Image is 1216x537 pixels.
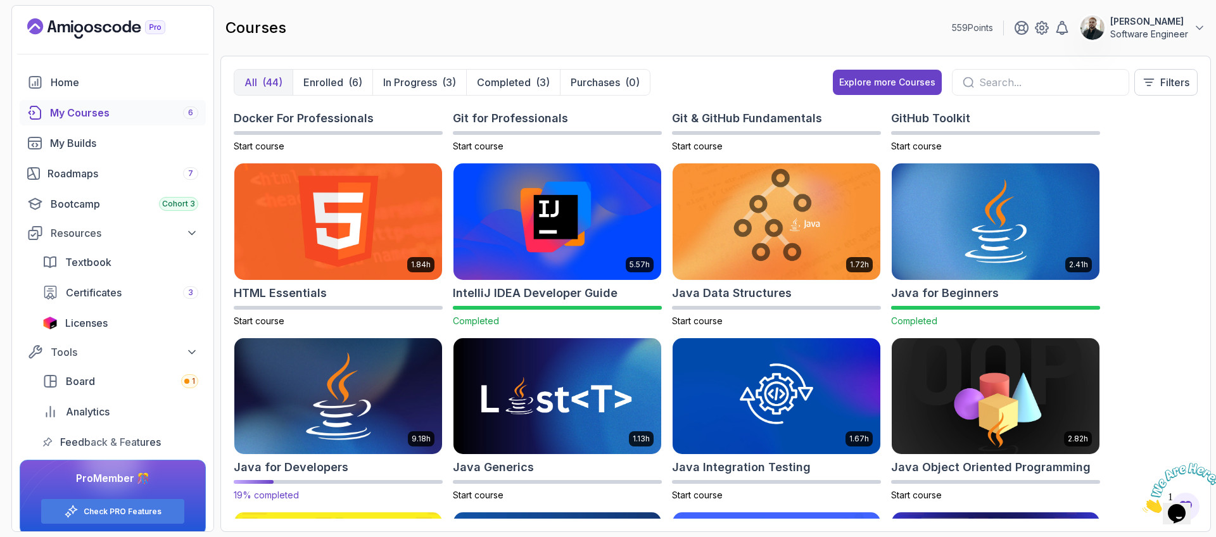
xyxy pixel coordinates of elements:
[60,434,161,450] span: Feedback & Features
[20,341,206,363] button: Tools
[234,458,348,476] h2: Java for Developers
[5,5,10,16] span: 1
[84,507,161,517] a: Check PRO Features
[442,75,456,90] div: (3)
[234,70,293,95] button: All(44)
[891,284,999,302] h2: Java for Beginners
[234,315,284,326] span: Start course
[51,196,198,212] div: Bootcamp
[41,498,185,524] button: Check PRO Features
[35,250,206,275] a: textbook
[952,22,993,34] p: 559 Points
[27,18,194,39] a: Landing page
[891,110,970,127] h2: GitHub Toolkit
[1080,15,1206,41] button: user profile image[PERSON_NAME]Software Engineer
[630,260,650,270] p: 5.57h
[453,315,499,326] span: Completed
[1110,28,1188,41] p: Software Engineer
[5,5,84,55] img: Chat attention grabber
[51,225,198,241] div: Resources
[66,285,122,300] span: Certificates
[192,376,195,386] span: 1
[891,490,942,500] span: Start course
[625,75,640,90] div: (0)
[672,141,723,151] span: Start course
[891,315,937,326] span: Completed
[1134,69,1198,96] button: Filters
[560,70,650,95] button: Purchases(0)
[672,284,792,302] h2: Java Data Structures
[234,490,299,500] span: 19% completed
[453,458,534,476] h2: Java Generics
[35,310,206,336] a: licenses
[383,75,437,90] p: In Progress
[303,75,343,90] p: Enrolled
[188,287,193,298] span: 3
[411,260,431,270] p: 1.84h
[839,76,935,89] div: Explore more Courses
[47,166,198,181] div: Roadmaps
[1137,458,1216,518] iframe: chat widget
[162,199,195,209] span: Cohort 3
[1160,75,1189,90] p: Filters
[466,70,560,95] button: Completed(3)
[234,338,443,502] a: Java for Developers card9.18hJava for Developers19% completed
[293,70,372,95] button: Enrolled(6)
[453,141,503,151] span: Start course
[66,404,110,419] span: Analytics
[1080,16,1105,40] img: user profile image
[672,490,723,500] span: Start course
[20,161,206,186] a: roadmaps
[453,110,568,127] h2: Git for Professionals
[20,191,206,217] a: bootcamp
[633,434,650,444] p: 1.13h
[50,136,198,151] div: My Builds
[20,130,206,156] a: builds
[262,75,282,90] div: (44)
[234,163,442,280] img: HTML Essentials card
[50,105,198,120] div: My Courses
[66,374,95,389] span: Board
[51,344,198,360] div: Tools
[672,315,723,326] span: Start course
[20,222,206,244] button: Resources
[672,110,822,127] h2: Git & GitHub Fundamentals
[1069,260,1088,270] p: 2.41h
[453,163,661,280] img: IntelliJ IDEA Developer Guide card
[35,399,206,424] a: analytics
[453,490,503,500] span: Start course
[234,284,327,302] h2: HTML Essentials
[536,75,550,90] div: (3)
[42,317,58,329] img: jetbrains icon
[849,434,869,444] p: 1.67h
[348,75,362,90] div: (6)
[234,141,284,151] span: Start course
[453,284,617,302] h2: IntelliJ IDEA Developer Guide
[35,280,206,305] a: certificates
[979,75,1118,90] input: Search...
[20,70,206,95] a: home
[188,168,193,179] span: 7
[673,163,880,280] img: Java Data Structures card
[891,458,1091,476] h2: Java Object Oriented Programming
[850,260,869,270] p: 1.72h
[477,75,531,90] p: Completed
[20,100,206,125] a: courses
[65,315,108,331] span: Licenses
[229,335,447,457] img: Java for Developers card
[453,163,662,327] a: IntelliJ IDEA Developer Guide card5.57hIntelliJ IDEA Developer GuideCompleted
[234,110,374,127] h2: Docker For Professionals
[892,338,1099,455] img: Java Object Oriented Programming card
[1068,434,1088,444] p: 2.82h
[672,458,811,476] h2: Java Integration Testing
[673,338,880,455] img: Java Integration Testing card
[891,163,1100,327] a: Java for Beginners card2.41hJava for BeginnersCompleted
[833,70,942,95] button: Explore more Courses
[35,429,206,455] a: feedback
[412,434,431,444] p: 9.18h
[244,75,257,90] p: All
[225,18,286,38] h2: courses
[453,338,661,455] img: Java Generics card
